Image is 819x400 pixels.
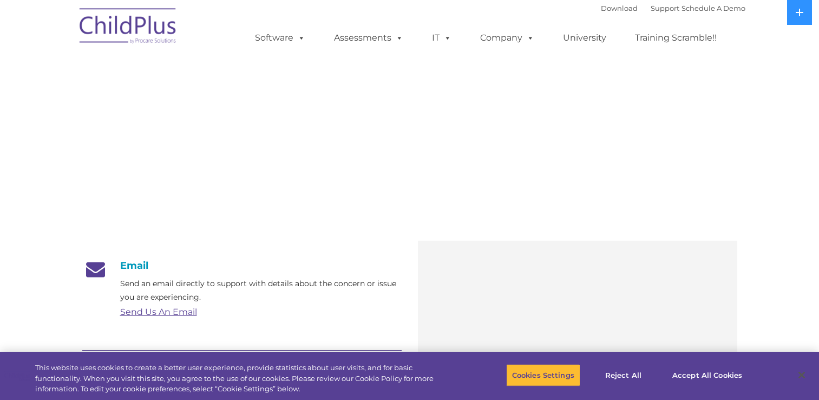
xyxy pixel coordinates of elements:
[244,27,316,49] a: Software
[552,27,617,49] a: University
[120,307,197,317] a: Send Us An Email
[506,364,580,386] button: Cookies Settings
[120,277,402,304] p: Send an email directly to support with details about the concern or issue you are experiencing.
[469,27,545,49] a: Company
[74,1,182,55] img: ChildPlus by Procare Solutions
[601,4,745,12] font: |
[624,27,728,49] a: Training Scramble!!
[82,260,402,272] h4: Email
[421,27,462,49] a: IT
[589,364,657,386] button: Reject All
[651,4,679,12] a: Support
[790,363,814,387] button: Close
[323,27,414,49] a: Assessments
[35,363,450,395] div: This website uses cookies to create a better user experience, provide statistics about user visit...
[666,364,748,386] button: Accept All Cookies
[682,4,745,12] a: Schedule A Demo
[601,4,638,12] a: Download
